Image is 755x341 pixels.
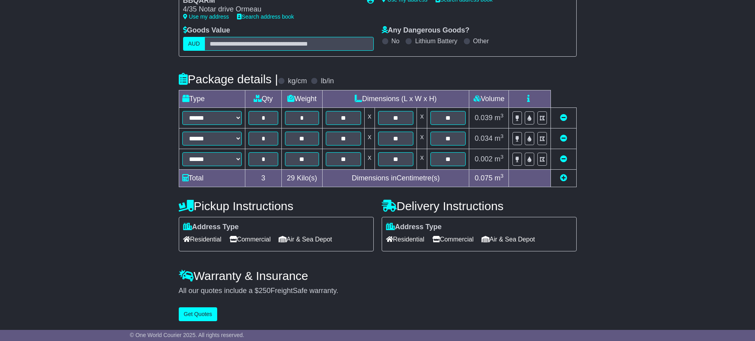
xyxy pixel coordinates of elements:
[469,90,509,107] td: Volume
[179,90,245,107] td: Type
[417,107,427,128] td: x
[560,114,567,122] a: Remove this item
[386,223,442,232] label: Address Type
[501,133,504,139] sup: 3
[322,169,469,187] td: Dimensions in Centimetre(s)
[560,134,567,142] a: Remove this item
[560,174,567,182] a: Add new item
[475,155,493,163] span: 0.002
[229,233,271,245] span: Commercial
[501,173,504,179] sup: 3
[322,90,469,107] td: Dimensions (L x W x H)
[282,90,323,107] td: Weight
[287,174,295,182] span: 29
[364,149,375,169] td: x
[432,233,474,245] span: Commercial
[495,155,504,163] span: m
[259,287,271,295] span: 250
[473,37,489,45] label: Other
[417,149,427,169] td: x
[179,269,577,282] h4: Warranty & Insurance
[179,199,374,213] h4: Pickup Instructions
[183,223,239,232] label: Address Type
[321,77,334,86] label: lb/in
[495,114,504,122] span: m
[183,13,229,20] a: Use my address
[501,113,504,119] sup: 3
[179,169,245,187] td: Total
[245,169,282,187] td: 3
[288,77,307,86] label: kg/cm
[501,154,504,160] sup: 3
[382,26,470,35] label: Any Dangerous Goods?
[183,5,359,14] div: 4/35 Notar drive Ormeau
[364,107,375,128] td: x
[495,134,504,142] span: m
[475,174,493,182] span: 0.075
[475,134,493,142] span: 0.034
[179,73,278,86] h4: Package details |
[560,155,567,163] a: Remove this item
[179,287,577,295] div: All our quotes include a $ FreightSafe warranty.
[130,332,245,338] span: © One World Courier 2025. All rights reserved.
[179,307,218,321] button: Get Quotes
[245,90,282,107] td: Qty
[415,37,457,45] label: Lithium Battery
[237,13,294,20] a: Search address book
[386,233,424,245] span: Residential
[183,26,230,35] label: Goods Value
[183,233,222,245] span: Residential
[364,128,375,149] td: x
[392,37,399,45] label: No
[475,114,493,122] span: 0.039
[417,128,427,149] td: x
[183,37,205,51] label: AUD
[282,169,323,187] td: Kilo(s)
[382,199,577,213] h4: Delivery Instructions
[279,233,332,245] span: Air & Sea Depot
[495,174,504,182] span: m
[482,233,535,245] span: Air & Sea Depot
